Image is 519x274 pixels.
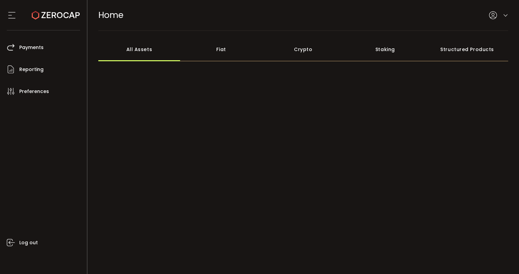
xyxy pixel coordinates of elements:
span: Log out [19,238,38,248]
div: Crypto [262,38,344,61]
div: Structured Products [426,38,508,61]
span: Home [98,9,123,21]
span: Preferences [19,87,49,96]
div: All Assets [98,38,180,61]
div: Fiat [180,38,262,61]
span: Reporting [19,65,44,74]
span: Payments [19,43,44,52]
div: Staking [344,38,426,61]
